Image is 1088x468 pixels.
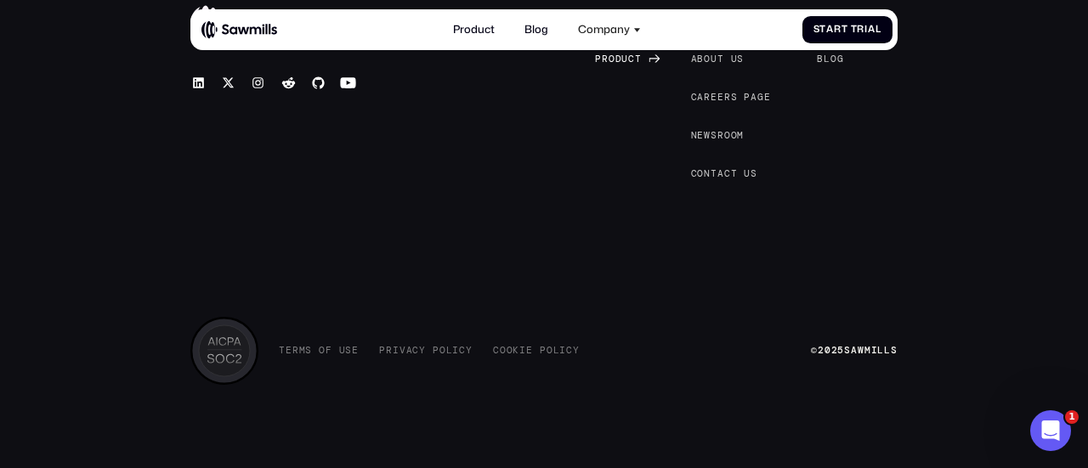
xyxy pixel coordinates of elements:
[724,168,731,179] span: c
[826,24,834,35] span: a
[868,24,875,35] span: a
[731,168,738,179] span: t
[578,23,630,36] div: Company
[628,54,635,65] span: c
[326,345,332,356] span: f
[724,92,731,103] span: r
[817,53,857,66] a: Blog
[570,15,649,45] div: Company
[834,24,841,35] span: r
[547,345,553,356] span: o
[559,345,566,356] span: i
[744,168,751,179] span: u
[717,92,724,103] span: e
[744,92,751,103] span: p
[711,92,717,103] span: e
[757,92,764,103] span: g
[352,345,359,356] span: e
[711,168,717,179] span: t
[615,54,622,65] span: d
[841,24,848,35] span: t
[724,130,731,141] span: o
[851,24,858,35] span: T
[399,345,406,356] span: v
[419,345,426,356] span: y
[704,54,711,65] span: o
[704,92,711,103] span: r
[697,168,704,179] span: o
[697,54,704,65] span: b
[717,168,724,179] span: a
[500,345,507,356] span: o
[292,345,299,356] span: r
[573,345,580,356] span: y
[1065,410,1079,424] span: 1
[764,92,771,103] span: e
[445,15,502,45] a: Product
[339,345,346,356] span: U
[446,345,453,356] span: l
[609,54,615,65] span: o
[595,54,602,65] span: P
[691,92,698,103] span: C
[319,345,326,356] span: o
[704,130,711,141] span: w
[299,345,306,356] span: m
[379,345,386,356] span: P
[412,345,419,356] span: c
[691,129,758,143] a: Newsroom
[731,92,738,103] span: s
[857,24,864,35] span: r
[439,345,446,356] span: o
[711,54,717,65] span: u
[731,54,738,65] span: u
[691,168,698,179] span: C
[717,54,724,65] span: t
[802,16,892,44] a: StartTrial
[717,130,724,141] span: r
[345,345,352,356] span: s
[466,345,473,356] span: y
[279,345,359,356] a: TermsofUse
[553,345,560,356] span: l
[691,130,698,141] span: N
[526,345,533,356] span: e
[813,24,820,35] span: S
[751,168,757,179] span: s
[513,345,519,356] span: k
[704,168,711,179] span: n
[393,345,399,356] span: i
[691,53,758,66] a: Aboutus
[286,345,292,356] span: e
[824,54,830,65] span: l
[697,130,704,141] span: e
[516,15,556,45] a: Blog
[818,344,844,356] span: 2025
[697,92,704,103] span: a
[737,54,744,65] span: s
[751,92,757,103] span: a
[691,91,785,104] a: Careerspage
[621,54,628,65] span: u
[459,345,466,356] span: c
[507,345,513,356] span: o
[691,167,771,181] a: Contactus
[493,345,580,356] a: CookiePolicy
[379,345,473,356] a: PrivacyPolicy
[602,54,609,65] span: r
[864,24,868,35] span: i
[811,345,898,356] div: © Sawmills
[519,345,526,356] span: i
[386,345,393,356] span: r
[830,54,837,65] span: o
[837,54,844,65] span: g
[1030,410,1071,451] iframe: Intercom live chat
[493,345,500,356] span: C
[817,54,824,65] span: B
[731,130,738,141] span: o
[433,345,439,356] span: P
[279,345,286,356] span: T
[540,345,547,356] span: P
[737,130,744,141] span: m
[406,345,413,356] span: a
